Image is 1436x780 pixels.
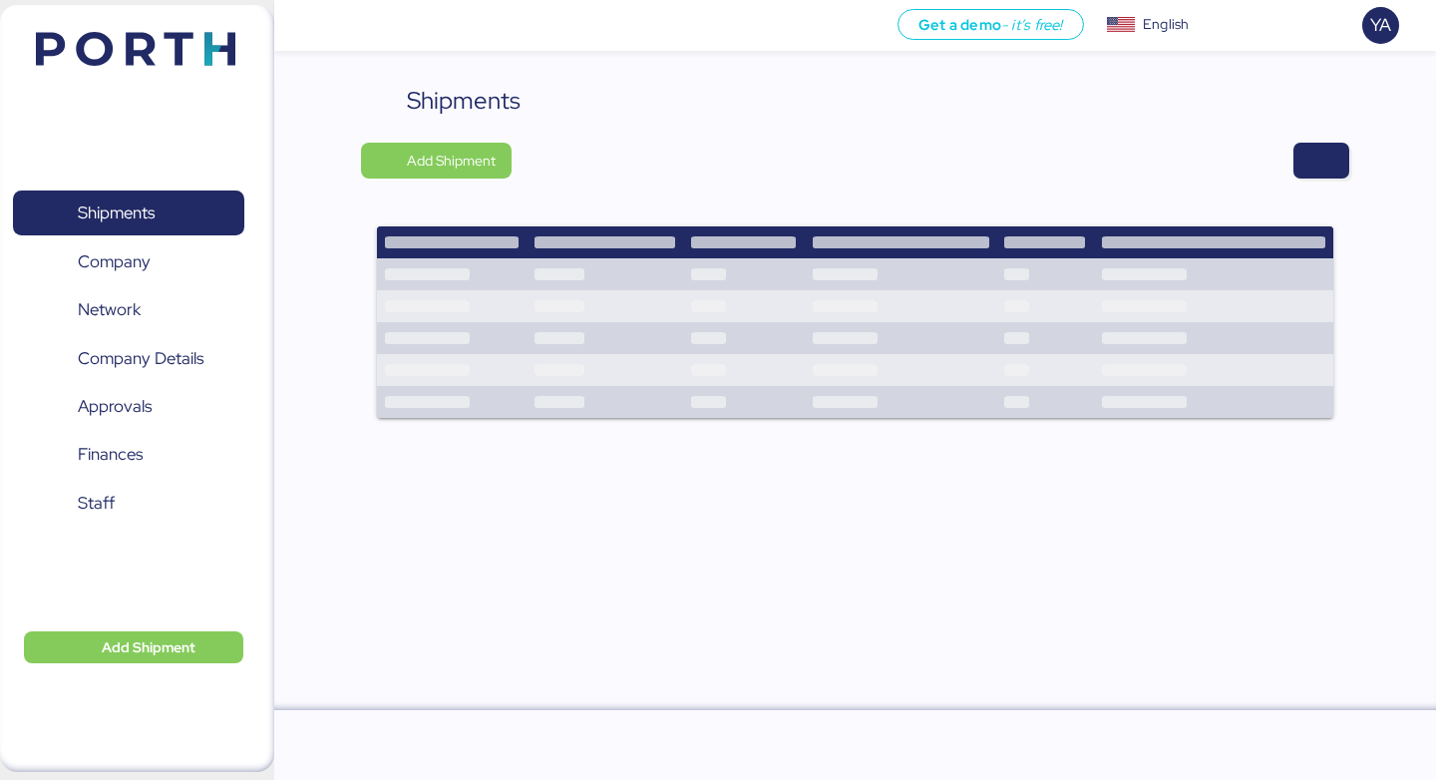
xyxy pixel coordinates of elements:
span: Network [78,295,141,324]
span: Company [78,247,151,276]
span: Shipments [78,198,155,227]
span: YA [1370,12,1391,38]
a: Staff [13,481,244,527]
a: Shipments [13,191,244,236]
span: Finances [78,440,143,469]
button: Menu [286,9,320,43]
button: Add Shipment [24,631,243,663]
a: Company [13,238,244,284]
span: Company Details [78,344,203,373]
a: Finances [13,432,244,478]
div: Shipments [407,83,521,119]
span: Add Shipment [407,149,496,173]
span: Staff [78,489,115,518]
div: English [1143,14,1189,35]
span: Approvals [78,392,152,421]
a: Company Details [13,335,244,381]
a: Approvals [13,384,244,430]
button: Add Shipment [361,143,512,179]
a: Network [13,287,244,333]
span: Add Shipment [102,635,195,659]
